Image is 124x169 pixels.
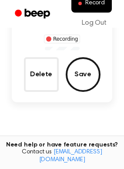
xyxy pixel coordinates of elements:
a: Beep [9,6,58,23]
div: Recording [44,35,80,43]
a: Log Out [73,13,115,33]
span: Contact us [5,149,119,164]
button: Save Audio Record [66,57,101,92]
button: Delete Audio Record [24,57,59,92]
a: [EMAIL_ADDRESS][DOMAIN_NAME] [39,149,102,163]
